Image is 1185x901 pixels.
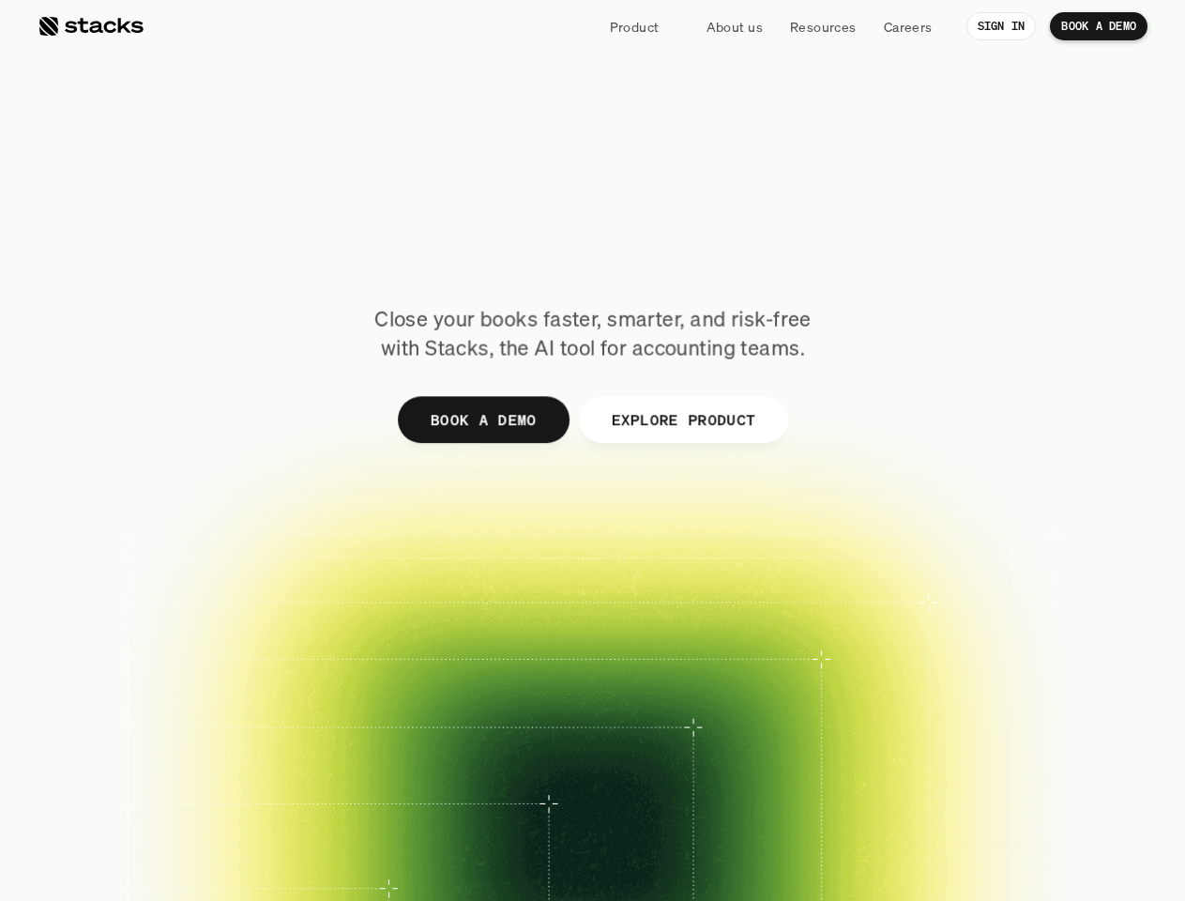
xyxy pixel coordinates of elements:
[790,17,857,37] p: Resources
[578,396,788,443] a: EXPLORE PRODUCT
[978,20,1025,33] p: SIGN IN
[359,207,826,292] span: Reimagined.
[397,396,569,443] a: BOOK A DEMO
[779,9,868,43] a: Resources
[741,124,947,208] span: close.
[359,305,827,362] p: Close your books faster, smarter, and risk-free with Stacks, the AI tool for accounting teams.
[238,122,387,206] span: The
[695,9,774,43] a: About us
[403,124,725,208] span: financial
[884,17,933,37] p: Careers
[706,17,763,37] p: About us
[610,17,660,37] p: Product
[873,9,944,43] a: Careers
[430,405,536,433] p: BOOK A DEMO
[611,405,755,433] p: EXPLORE PRODUCT
[1050,12,1147,40] a: BOOK A DEMO
[966,12,1037,40] a: SIGN IN
[1061,20,1136,33] p: BOOK A DEMO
